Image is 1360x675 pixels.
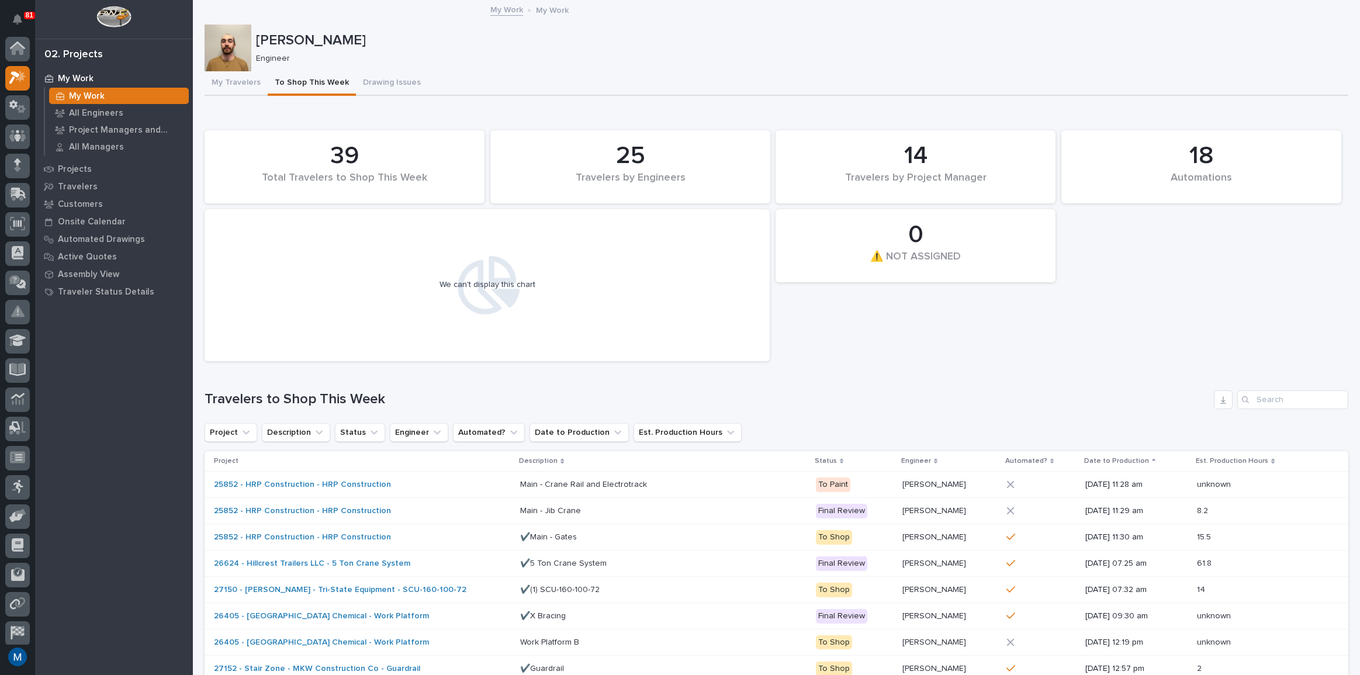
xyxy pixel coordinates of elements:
[520,635,582,648] p: Work Platform B
[902,530,968,542] p: [PERSON_NAME]
[35,213,193,230] a: Onsite Calendar
[224,141,465,171] div: 39
[1197,504,1210,516] p: 8.2
[205,498,1348,524] tr: 25852 - HRP Construction - HRP Construction Main - Jib CraneMain - Jib Crane Final Review[PERSON_...
[5,645,30,669] button: users-avatar
[205,71,268,96] button: My Travelers
[205,603,1348,629] tr: 26405 - [GEOGRAPHIC_DATA] Chemical - Work Platform ✔️X Bracing✔️X Bracing Final Review[PERSON_NAM...
[795,220,1036,250] div: 0
[214,638,429,648] a: 26405 - [GEOGRAPHIC_DATA] Chemical - Work Platform
[214,506,391,516] a: 25852 - HRP Construction - HRP Construction
[440,280,535,290] div: We can't display this chart
[902,635,968,648] p: [PERSON_NAME]
[268,71,356,96] button: To Shop This Week
[520,556,609,569] p: ✔️5 Ton Crane System
[816,583,852,597] div: To Shop
[69,108,123,119] p: All Engineers
[45,88,193,104] a: My Work
[58,287,154,297] p: Traveler Status Details
[1085,638,1188,648] p: [DATE] 12:19 pm
[520,530,579,542] p: ✔️Main - Gates
[519,455,558,468] p: Description
[510,141,750,171] div: 25
[214,455,238,468] p: Project
[1197,556,1214,569] p: 61.8
[1081,141,1321,171] div: 18
[795,172,1036,196] div: Travelers by Project Manager
[214,559,410,569] a: 26624 - Hillcrest Trailers LLC - 5 Ton Crane System
[69,142,124,153] p: All Managers
[816,609,867,624] div: Final Review
[902,583,968,595] p: [PERSON_NAME]
[205,551,1348,577] tr: 26624 - Hillcrest Trailers LLC - 5 Ton Crane System ✔️5 Ton Crane System✔️5 Ton Crane System Fina...
[1197,609,1233,621] p: unknown
[520,662,566,674] p: ✔️Guardrail
[45,122,193,138] a: Project Managers and Engineers
[335,423,385,442] button: Status
[902,609,968,621] p: [PERSON_NAME]
[35,160,193,178] a: Projects
[816,635,852,650] div: To Shop
[214,532,391,542] a: 25852 - HRP Construction - HRP Construction
[214,664,420,674] a: 27152 - Stair Zone - MKW Construction Co - Guardrail
[44,49,103,61] div: 02. Projects
[816,504,867,518] div: Final Review
[816,530,852,545] div: To Shop
[35,230,193,248] a: Automated Drawings
[45,105,193,121] a: All Engineers
[901,455,931,468] p: Engineer
[15,14,30,33] div: Notifications81
[1085,532,1188,542] p: [DATE] 11:30 am
[390,423,448,442] button: Engineer
[5,7,30,32] button: Notifications
[634,423,742,442] button: Est. Production Hours
[69,91,105,102] p: My Work
[214,480,391,490] a: 25852 - HRP Construction - HRP Construction
[1084,455,1149,468] p: Date to Production
[1005,455,1047,468] p: Automated?
[35,178,193,195] a: Travelers
[205,391,1209,408] h1: Travelers to Shop This Week
[58,234,145,245] p: Automated Drawings
[1085,506,1188,516] p: [DATE] 11:29 am
[58,269,119,280] p: Assembly View
[1196,455,1268,468] p: Est. Production Hours
[35,195,193,213] a: Customers
[256,54,1339,64] p: Engineer
[1197,662,1204,674] p: 2
[1085,664,1188,674] p: [DATE] 12:57 pm
[256,32,1344,49] p: [PERSON_NAME]
[35,70,193,87] a: My Work
[1197,530,1213,542] p: 15.5
[795,141,1036,171] div: 14
[1237,390,1348,409] input: Search
[520,609,568,621] p: ✔️X Bracing
[815,455,837,468] p: Status
[58,252,117,262] p: Active Quotes
[902,556,968,569] p: [PERSON_NAME]
[795,251,1036,275] div: ⚠️ NOT ASSIGNED
[520,504,583,516] p: Main - Jib Crane
[58,182,98,192] p: Travelers
[520,583,602,595] p: ✔️(1) SCU-160-100-72
[902,662,968,674] p: [PERSON_NAME]
[35,265,193,283] a: Assembly View
[816,477,850,492] div: To Paint
[1085,559,1188,569] p: [DATE] 07:25 am
[58,74,94,84] p: My Work
[205,524,1348,551] tr: 25852 - HRP Construction - HRP Construction ✔️Main - Gates✔️Main - Gates To Shop[PERSON_NAME][PER...
[536,3,569,16] p: My Work
[69,125,184,136] p: Project Managers and Engineers
[1085,480,1188,490] p: [DATE] 11:28 am
[205,423,257,442] button: Project
[96,6,131,27] img: Workspace Logo
[1197,583,1207,595] p: 14
[205,472,1348,498] tr: 25852 - HRP Construction - HRP Construction Main - Crane Rail and ElectrotrackMain - Crane Rail a...
[1081,172,1321,196] div: Automations
[1085,611,1188,621] p: [DATE] 09:30 am
[816,556,867,571] div: Final Review
[453,423,525,442] button: Automated?
[510,172,750,196] div: Travelers by Engineers
[45,139,193,155] a: All Managers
